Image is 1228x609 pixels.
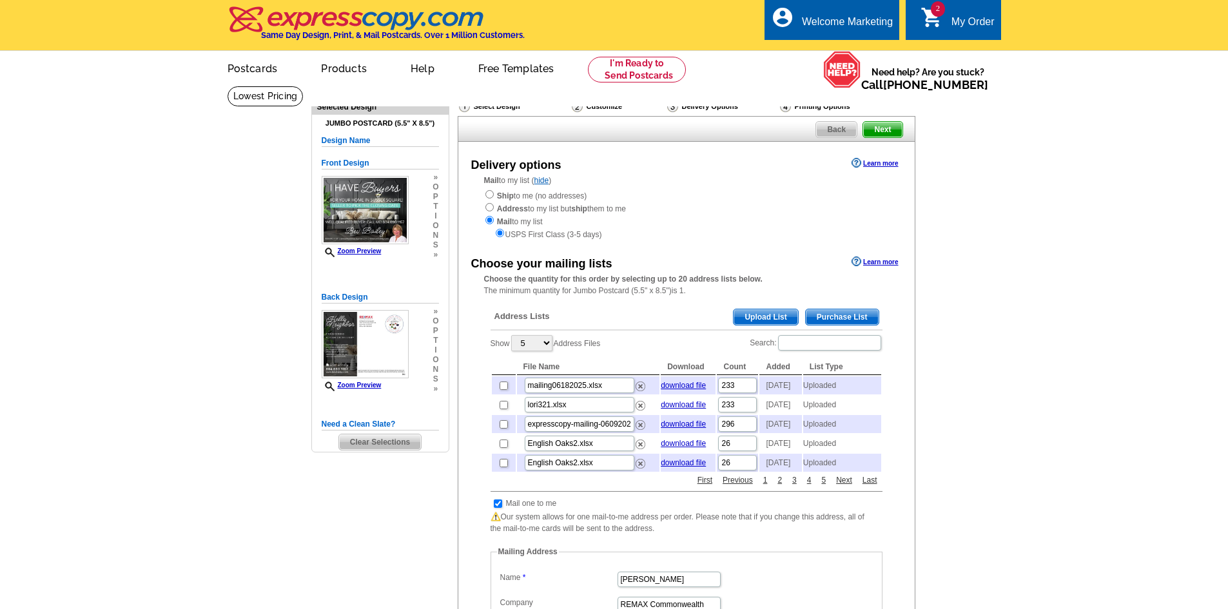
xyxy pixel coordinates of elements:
img: help [823,51,861,88]
span: Call [861,78,988,92]
label: Company [500,597,616,608]
img: delete.png [636,382,645,391]
img: small-thumb.jpg [322,176,409,244]
span: s [433,240,438,250]
a: download file [661,458,706,467]
a: 2 [774,474,785,486]
a: Free Templates [458,52,575,82]
img: warning.png [491,512,501,522]
th: List Type [803,359,881,375]
span: i [433,211,438,221]
span: o [433,221,438,231]
td: [DATE] [759,396,801,414]
th: File Name [517,359,660,375]
a: hide [534,176,549,185]
div: to my list ( ) [458,175,915,240]
span: Next [863,122,902,137]
td: [DATE] [759,454,801,472]
div: USPS First Class (3-5 days) [484,227,889,240]
a: Remove this list [636,456,645,465]
a: Next [833,474,855,486]
strong: Ship [497,191,514,200]
img: Delivery Options [667,101,678,112]
h5: Front Design [322,157,439,169]
span: p [433,192,438,202]
span: s [433,374,438,384]
img: delete.png [636,420,645,430]
label: Show Address Files [491,334,601,353]
span: Upload List [734,309,797,325]
a: Remove this list [636,379,645,388]
span: n [433,365,438,374]
strong: Mail [497,217,512,226]
td: Uploaded [803,415,881,433]
th: Added [759,359,801,375]
a: 1 [760,474,771,486]
strong: Choose the quantity for this order by selecting up to 20 address lists below. [484,275,763,284]
img: Select Design [459,101,470,112]
strong: Mail [484,176,499,185]
div: Choose your mailing lists [471,255,612,273]
div: to me (no addresses) to my list but them to me to my list [484,189,889,240]
i: account_circle [771,6,794,29]
span: i [433,345,438,355]
span: Back [816,122,857,137]
span: Purchase List [806,309,879,325]
a: Last [859,474,881,486]
div: Selected Design [312,101,449,113]
a: Previous [719,474,756,486]
th: Count [717,359,758,375]
a: Learn more [852,158,898,168]
span: » [433,307,438,316]
strong: Address [497,204,528,213]
img: delete.png [636,401,645,411]
span: Address Lists [494,311,550,322]
a: download file [661,381,706,390]
a: Back [815,121,857,138]
a: Postcards [207,52,298,82]
iframe: LiveChat chat widget [1047,568,1228,609]
a: 2 shopping_cart My Order [921,14,995,30]
td: [DATE] [759,376,801,394]
div: Delivery Options [666,100,779,116]
span: p [433,326,438,336]
div: Customize [570,100,666,113]
a: Remove this list [636,398,645,407]
a: Help [390,52,455,82]
td: Uploaded [803,434,881,452]
th: Download [661,359,716,375]
img: Customize [572,101,583,112]
h5: Back Design [322,291,439,304]
h4: Same Day Design, Print, & Mail Postcards. Over 1 Million Customers. [261,30,525,40]
label: Search: [750,334,882,352]
span: Clear Selections [339,434,421,450]
div: The minimum quantity for Jumbo Postcard (5.5" x 8.5")is 1. [458,273,915,296]
input: Search: [778,335,881,351]
h5: Design Name [322,135,439,147]
span: o [433,182,438,192]
a: Remove this list [636,437,645,446]
img: delete.png [636,459,645,469]
legend: Mailing Address [497,546,559,557]
span: o [433,316,438,326]
strong: ship [571,204,587,213]
a: Zoom Preview [322,247,382,255]
td: [DATE] [759,434,801,452]
a: Products [300,52,387,82]
a: 3 [789,474,800,486]
div: Welcome Marketing [802,16,893,34]
span: n [433,231,438,240]
a: Same Day Design, Print, & Mail Postcards. Over 1 Million Customers. [228,15,525,40]
span: t [433,202,438,211]
h5: Need a Clean Slate? [322,418,439,430]
td: Uploaded [803,376,881,394]
td: Uploaded [803,396,881,414]
span: » [433,384,438,394]
img: Printing Options & Summary [780,101,791,112]
img: delete.png [636,440,645,449]
td: [DATE] [759,415,801,433]
div: Delivery options [471,157,561,174]
div: Printing Options [779,100,893,113]
a: download file [661,400,706,409]
a: 5 [818,474,829,486]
